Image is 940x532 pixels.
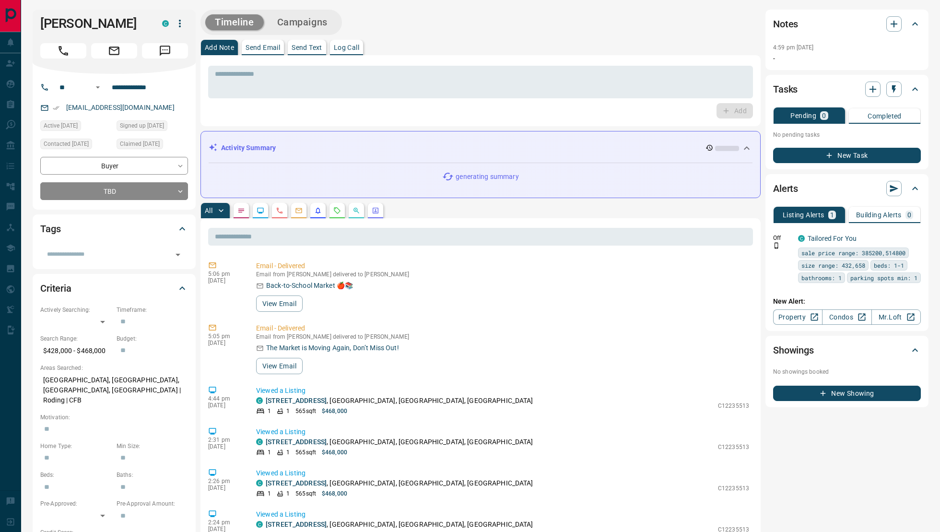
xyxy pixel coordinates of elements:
p: 2:26 pm [208,478,242,485]
a: Tailored For You [808,235,857,242]
p: Listing Alerts [783,212,824,218]
div: Wed Jul 02 2025 [117,120,188,134]
svg: Notes [237,207,245,214]
span: parking spots min: 1 [850,273,917,283]
span: sale price range: 385200,514800 [801,248,905,258]
p: Send Text [292,44,322,51]
p: Viewed a Listing [256,509,749,520]
p: Search Range: [40,334,112,343]
p: [DATE] [208,443,242,450]
div: TBD [40,182,188,200]
div: condos.ca [162,20,169,27]
p: Send Email [246,44,280,51]
p: 0 [822,112,826,119]
p: , [GEOGRAPHIC_DATA], [GEOGRAPHIC_DATA], [GEOGRAPHIC_DATA] [266,437,533,447]
span: size range: 432,658 [801,260,865,270]
button: Open [171,248,185,261]
p: Budget: [117,334,188,343]
p: Actively Searching: [40,306,112,314]
a: [STREET_ADDRESS] [266,520,327,528]
p: Off [773,234,792,242]
div: Wed Jul 30 2025 [40,120,112,134]
p: No showings booked [773,367,921,376]
div: Tasks [773,78,921,101]
p: generating summary [456,172,518,182]
p: $468,000 [322,407,347,415]
div: Tags [40,217,188,240]
p: [DATE] [208,402,242,409]
p: Viewed a Listing [256,427,749,437]
svg: Lead Browsing Activity [257,207,264,214]
button: New Task [773,148,921,163]
span: Signed up [DATE] [120,121,164,130]
p: 2:31 pm [208,437,242,443]
p: 1 [268,489,271,498]
p: 565 sqft [295,407,316,415]
p: $428,000 - $468,000 [40,343,112,359]
p: Areas Searched: [40,364,188,372]
a: Property [773,309,822,325]
span: Claimed [DATE] [120,139,160,149]
p: 565 sqft [295,489,316,498]
div: Wed Jul 02 2025 [40,139,112,152]
p: Motivation: [40,413,188,422]
p: New Alert: [773,296,921,307]
div: condos.ca [256,438,263,445]
button: Timeline [205,14,264,30]
p: Activity Summary [221,143,276,153]
div: condos.ca [256,397,263,404]
p: 1 [268,448,271,457]
svg: Requests [333,207,341,214]
p: 2:24 pm [208,519,242,526]
p: Email - Delivered [256,261,749,271]
p: No pending tasks [773,128,921,142]
span: Email [91,43,137,59]
p: All [205,207,212,214]
div: Alerts [773,177,921,200]
p: C12235513 [718,402,749,410]
a: Mr.Loft [871,309,921,325]
div: Showings [773,339,921,362]
p: 5:06 pm [208,271,242,277]
p: C12235513 [718,443,749,451]
button: View Email [256,296,303,312]
h2: Showings [773,343,814,358]
button: Open [92,82,104,93]
p: Email from [PERSON_NAME] delivered to [PERSON_NAME] [256,333,749,340]
button: Campaigns [268,14,337,30]
h2: Notes [773,16,798,32]
p: Timeframe: [117,306,188,314]
p: Viewed a Listing [256,468,749,478]
span: beds: 1-1 [874,260,904,270]
p: 0 [907,212,911,218]
p: Viewed a Listing [256,386,749,396]
h2: Tags [40,221,60,236]
div: condos.ca [256,521,263,528]
p: $468,000 [322,489,347,498]
a: [STREET_ADDRESS] [266,479,327,487]
svg: Emails [295,207,303,214]
div: Wed Jul 02 2025 [117,139,188,152]
p: Log Call [334,44,359,51]
div: condos.ca [798,235,805,242]
p: [DATE] [208,340,242,346]
p: [GEOGRAPHIC_DATA], [GEOGRAPHIC_DATA], [GEOGRAPHIC_DATA], [GEOGRAPHIC_DATA] | Roding | CFB [40,372,188,408]
a: [STREET_ADDRESS] [266,438,327,446]
a: [EMAIL_ADDRESS][DOMAIN_NAME] [66,104,175,111]
div: Notes [773,12,921,35]
span: Message [142,43,188,59]
p: , [GEOGRAPHIC_DATA], [GEOGRAPHIC_DATA], [GEOGRAPHIC_DATA] [266,396,533,406]
span: bathrooms: 1 [801,273,842,283]
a: Condos [822,309,871,325]
p: C12235513 [718,484,749,493]
p: , [GEOGRAPHIC_DATA], [GEOGRAPHIC_DATA], [GEOGRAPHIC_DATA] [266,478,533,488]
div: Buyer [40,157,188,175]
p: $468,000 [322,448,347,457]
h2: Alerts [773,181,798,196]
p: , [GEOGRAPHIC_DATA], [GEOGRAPHIC_DATA], [GEOGRAPHIC_DATA] [266,520,533,530]
svg: Push Notification Only [773,242,780,249]
p: Min Size: [117,442,188,450]
p: Home Type: [40,442,112,450]
p: Back-to-School Market 🍎📚 [266,281,353,291]
p: Building Alerts [856,212,902,218]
